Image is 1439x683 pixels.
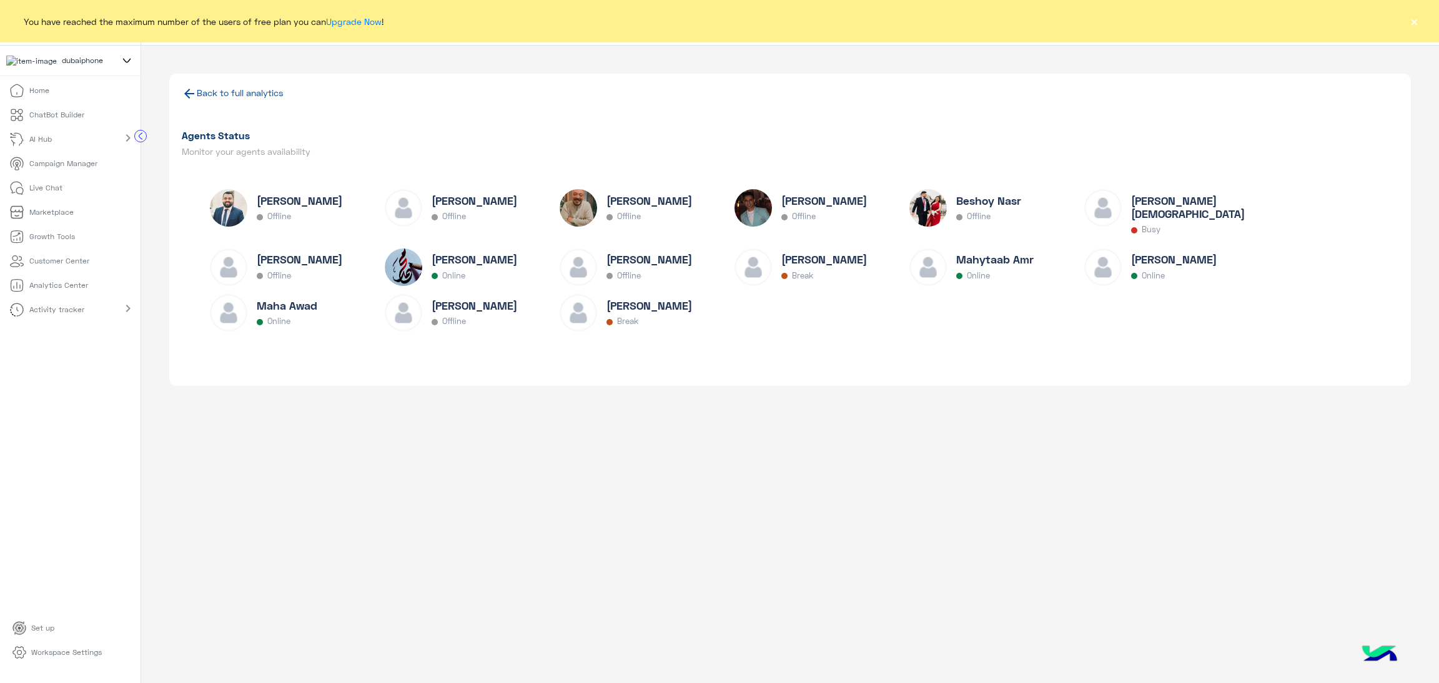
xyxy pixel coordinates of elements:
[31,622,54,634] p: Set up
[606,253,692,266] h6: [PERSON_NAME]
[29,231,75,242] p: Growth Tools
[1131,253,1217,266] h6: [PERSON_NAME]
[2,616,64,641] a: Set up
[29,255,89,267] p: Customer Center
[29,207,74,218] p: Marketplace
[792,212,816,221] p: Offline
[442,212,466,221] p: Offline
[6,56,57,67] img: 1403182699927242
[257,194,342,207] h6: [PERSON_NAME]
[1142,225,1160,234] p: Busy
[182,147,786,157] h5: Monitor your agents availability
[24,15,383,28] span: You have reached the maximum number of the users of free plan you can !
[29,182,62,194] p: Live Chat
[182,129,786,142] h1: Agents Status
[781,194,867,207] h6: [PERSON_NAME]
[257,299,317,312] h6: Maha Awad
[432,253,517,266] h6: [PERSON_NAME]
[781,253,867,266] h6: [PERSON_NAME]
[1358,633,1402,677] img: hulul-logo.png
[2,641,112,665] a: Workspace Settings
[121,130,136,145] mat-icon: chevron_right
[121,301,136,316] mat-icon: chevron_right
[31,647,102,658] p: Workspace Settings
[432,299,517,312] h6: [PERSON_NAME]
[267,317,290,326] p: Online
[197,87,284,98] a: Back to full analytics
[442,271,465,280] p: Online
[62,55,103,66] span: dubaiphone
[29,158,97,169] p: Campaign Manager
[956,194,1021,207] h6: Beshoy Nasr
[1131,194,1255,220] h6: [PERSON_NAME][DEMOGRAPHIC_DATA]
[442,317,466,326] p: Offline
[956,253,1034,266] h6: Mahytaab Amr
[29,109,84,120] p: ChatBot Builder
[967,212,991,221] p: Offline
[432,194,517,207] h6: [PERSON_NAME]
[326,16,382,27] a: Upgrade Now
[267,212,291,221] p: Offline
[1408,15,1420,27] button: ×
[1142,271,1165,280] p: Online
[29,85,49,96] p: Home
[617,212,641,221] p: Offline
[617,271,641,280] p: Offline
[792,271,813,280] p: Break
[267,271,291,280] p: Offline
[29,280,88,291] p: Analytics Center
[29,134,52,145] p: AI Hub
[257,253,342,266] h6: [PERSON_NAME]
[29,304,84,315] p: Activity tracker
[606,194,692,207] h6: [PERSON_NAME]
[967,271,990,280] p: Online
[606,299,692,312] h6: [PERSON_NAME]
[617,317,638,326] p: Break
